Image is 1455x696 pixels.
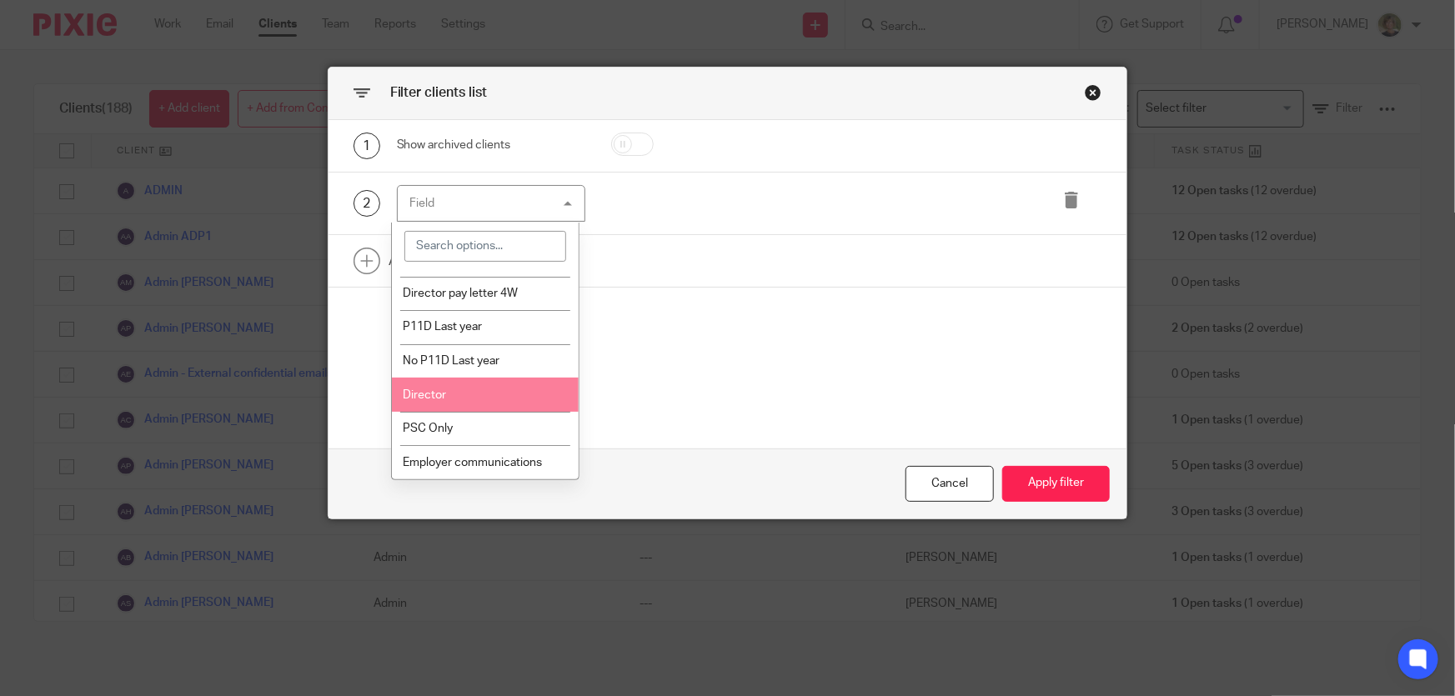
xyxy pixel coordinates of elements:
div: Close this dialog window [1085,84,1101,101]
span: Director [403,389,446,401]
input: Search options... [404,231,567,263]
span: Employer communications [403,457,542,468]
div: Field [410,198,435,209]
span: No P11D Last year [403,355,499,367]
div: Close this dialog window [906,466,994,502]
button: Apply filter [1002,466,1110,502]
span: Director pay letter 4W [403,288,518,299]
div: Show archived clients [397,137,585,153]
span: P11D Last year [403,321,482,333]
div: 1 [354,133,380,159]
span: Filter clients list [390,86,488,99]
div: 2 [354,190,380,217]
span: PSC Only [403,423,453,434]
